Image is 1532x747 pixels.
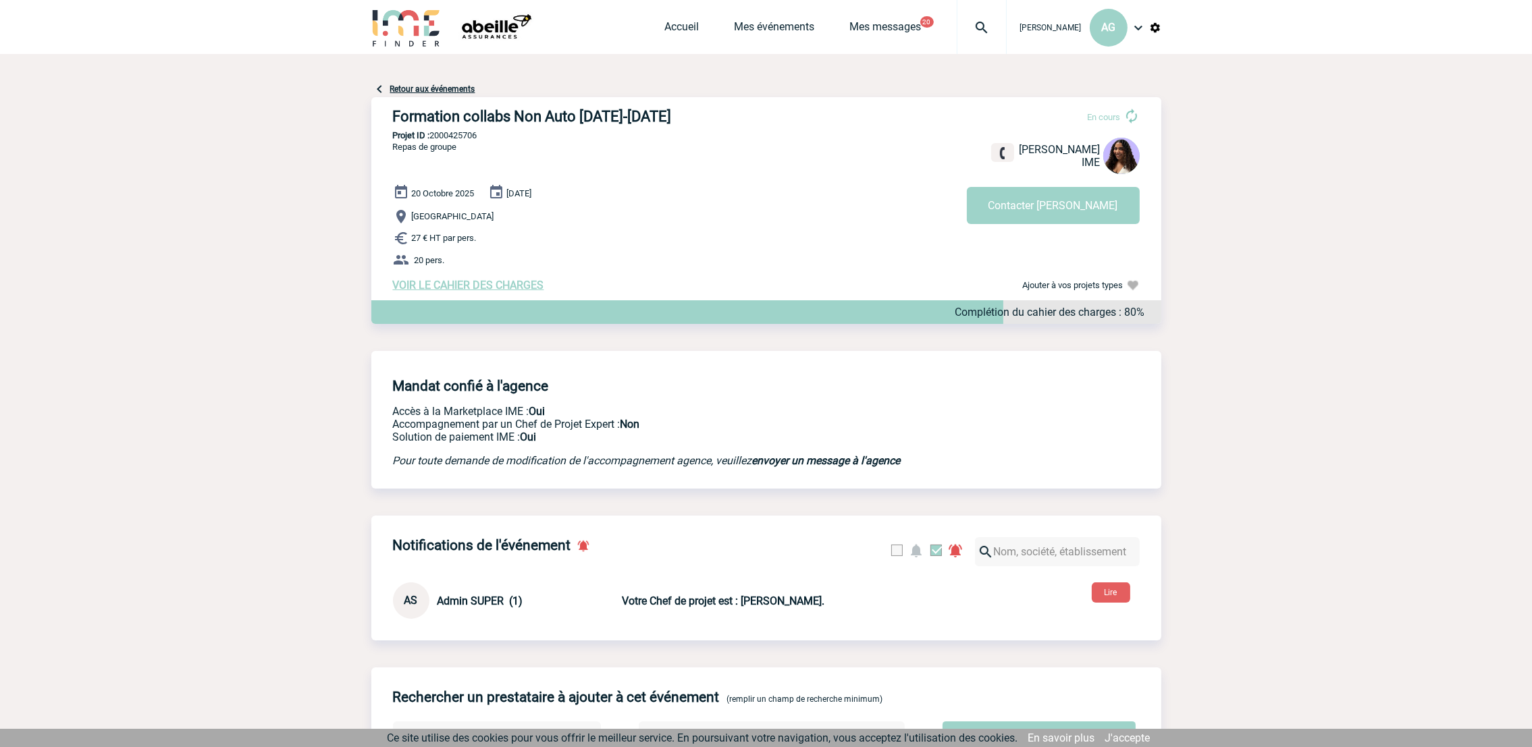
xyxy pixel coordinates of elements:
[920,16,934,28] button: 20
[1105,731,1151,744] a: J'accepte
[393,405,953,418] p: Accès à la Marketplace IME :
[393,130,430,140] b: Projet ID :
[529,405,546,418] b: Oui
[393,418,953,431] p: Prestation payante
[393,537,571,553] h4: Notifications de l'événement
[393,689,720,705] h4: Rechercher un prestataire à ajouter à cet événement
[393,108,798,125] h3: Formation collabs Non Auto [DATE]-[DATE]
[371,130,1161,140] p: 2000425706
[393,142,457,152] span: Repas de groupe
[371,8,442,47] img: IME-Finder
[665,20,699,39] a: Accueil
[393,378,549,394] h4: Mandat confié à l'agence
[412,233,477,244] span: 27 € HT par pers.
[735,20,815,39] a: Mes événements
[393,454,901,467] em: Pour toute demande de modification de l'accompagnement agence, veuillez
[507,188,532,198] span: [DATE]
[1092,582,1130,603] button: Lire
[393,431,953,443] p: Conformité aux process achat client, Prise en charge de la facturation, Mutualisation de plusieur...
[1028,731,1095,744] a: En savoir plus
[412,188,475,198] span: 20 Octobre 2025
[412,212,494,222] span: [GEOGRAPHIC_DATA]
[1081,585,1141,598] a: Lire
[997,147,1009,159] img: fixe.png
[752,454,901,467] a: envoyer un message à l'agence
[1088,112,1121,122] span: En cours
[1020,143,1101,156] span: [PERSON_NAME]
[393,279,544,292] a: VOIR LE CAHIER DES CHARGES
[393,582,620,619] div: Conversation privée : Client - Agence
[438,594,523,607] span: Admin SUPER (1)
[623,594,825,607] b: Votre Chef de projet est : [PERSON_NAME].
[850,20,922,39] a: Mes messages
[390,84,475,94] a: Retour aux événements
[620,418,640,431] b: Non
[415,255,445,265] span: 20 pers.
[1082,156,1101,169] span: IME
[967,187,1140,224] button: Contacter [PERSON_NAME]
[1101,21,1115,34] span: AG
[727,694,883,704] span: (remplir un champ de recherche minimum)
[1103,138,1140,174] img: 131234-0.jpg
[1126,279,1140,292] img: Ajouter à vos projets types
[388,731,1018,744] span: Ce site utilise des cookies pour vous offrir le meilleur service. En poursuivant votre navigation...
[1023,280,1124,290] span: Ajouter à vos projets types
[404,594,418,607] span: AS
[393,594,940,607] a: AS Admin SUPER (1) Votre Chef de projet est : [PERSON_NAME].
[521,431,537,443] b: Oui
[1020,23,1082,32] span: [PERSON_NAME]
